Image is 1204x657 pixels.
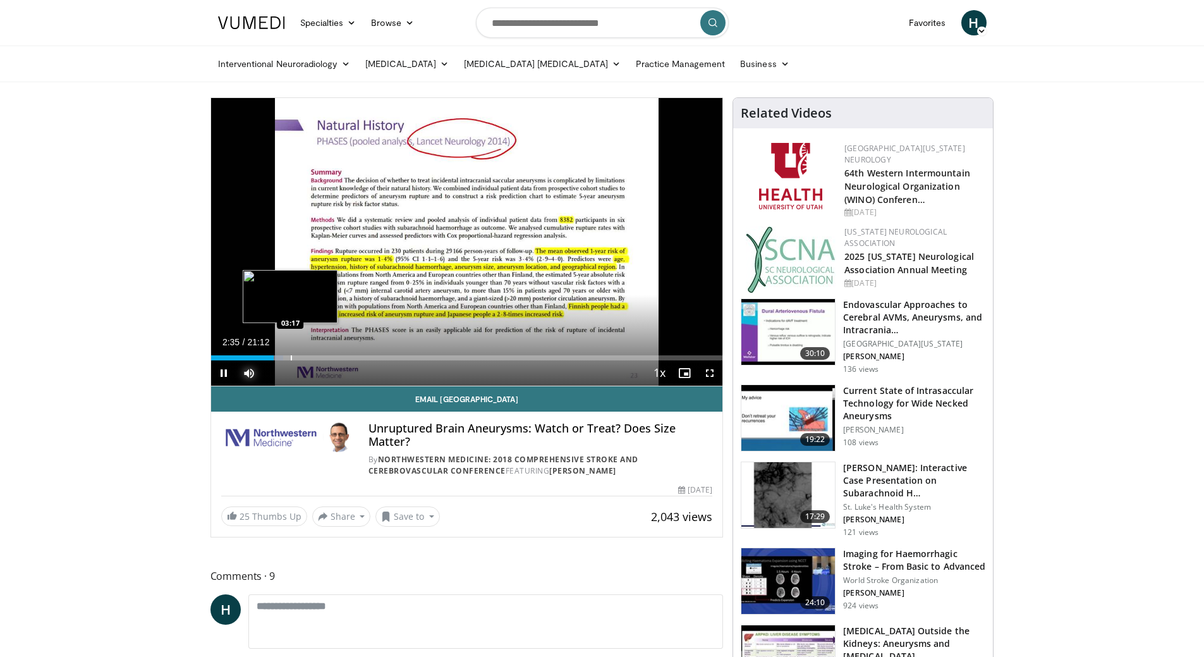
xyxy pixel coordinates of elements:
a: 25 Thumbs Up [221,507,307,526]
div: Progress Bar [211,355,723,360]
a: [PERSON_NAME] [549,465,616,476]
button: Enable picture-in-picture mode [672,360,697,386]
button: Pause [211,360,236,386]
button: Playback Rate [647,360,672,386]
h3: Current State of Intrasaccular Technology for Wide Necked Aneurysms [843,384,985,422]
div: By FEATURING [368,454,712,477]
a: 24:10 Imaging for Haemorrhagic Stroke – From Basic to Advanced World Stroke Organization [PERSON_... [741,548,985,615]
img: 6167d7e7-641b-44fc-89de-ec99ed7447bb.150x105_q85_crop-smart_upscale.jpg [741,299,835,365]
div: [DATE] [678,484,712,496]
p: 136 views [843,364,879,374]
img: Avatar [323,422,353,452]
a: Browse [363,10,422,35]
a: 30:10 Endovascular Approaches to Cerebral AVMs, Aneurysms, and Intracrania… [GEOGRAPHIC_DATA][US_... [741,298,985,374]
p: World Stroke Organization [843,575,985,586]
a: Practice Management [628,51,733,77]
a: Interventional Neuroradiology [210,51,358,77]
h3: [PERSON_NAME]: Interactive Case Presentation on Subarachnoid H… [843,462,985,500]
button: Mute [236,360,262,386]
img: b123db18-9392-45ae-ad1d-42c3758a27aa.jpg.150x105_q85_autocrop_double_scale_upscale_version-0.2.jpg [746,226,836,293]
p: 108 views [843,438,879,448]
span: 30:10 [800,347,830,360]
img: image.jpeg [243,270,337,323]
p: [PERSON_NAME] [843,588,985,598]
img: Northwestern Medicine: 2018 Comprehensive Stroke and Cerebrovascular Conference [221,422,318,452]
span: Comments 9 [210,568,724,584]
img: ccd18dbe-6eaa-47ad-b235-ca6324731453.150x105_q85_crop-smart_upscale.jpg [741,548,835,614]
p: [GEOGRAPHIC_DATA][US_STATE] [843,339,985,349]
h4: Unruptured Brain Aneurysms: Watch or Treat? Does Size Matter? [368,422,712,449]
a: [GEOGRAPHIC_DATA][US_STATE] Neurology [844,143,965,165]
span: / [243,337,245,347]
p: [PERSON_NAME] [843,515,985,525]
h3: Endovascular Approaches to Cerebral AVMs, Aneurysms, and Intracrania… [843,298,985,336]
span: 17:29 [800,510,830,523]
button: Save to [375,507,440,527]
p: 924 views [843,601,879,611]
img: 04fdaa02-fe99-41e3-b4bc-5d069d280c75.150x105_q85_crop-smart_upscale.jpg [741,385,835,451]
span: 25 [240,510,250,522]
h4: Related Videos [741,106,832,121]
span: 2:35 [222,337,240,347]
a: Email [GEOGRAPHIC_DATA] [211,386,723,412]
button: Share [312,507,371,527]
div: [DATE] [844,278,983,289]
a: Northwestern Medicine: 2018 Comprehensive Stroke and Cerebrovascular Conference [368,454,638,476]
a: 64th Western Intermountain Neurological Organization (WINO) Conferen… [844,167,970,206]
a: 2025 [US_STATE] Neurological Association Annual Meeting [844,250,974,276]
p: [PERSON_NAME] [843,425,985,435]
a: [MEDICAL_DATA] [MEDICAL_DATA] [456,51,628,77]
p: [PERSON_NAME] [843,352,985,362]
span: 19:22 [800,433,830,446]
video-js: Video Player [211,98,723,386]
span: 2,043 views [651,509,712,524]
button: Fullscreen [697,360,722,386]
a: Business [733,51,797,77]
p: St. Luke's Health System [843,502,985,512]
span: 21:12 [247,337,269,347]
input: Search topics, interventions [476,8,729,38]
a: Favorites [901,10,954,35]
p: 121 views [843,527,879,537]
a: 17:29 [PERSON_NAME]: Interactive Case Presentation on Subarachnoid H… St. Luke's Health System [P... [741,462,985,537]
a: H [961,10,987,35]
h3: Imaging for Haemorrhagic Stroke – From Basic to Advanced [843,548,985,573]
img: f6362829-b0a3-407d-a044-59546adfd345.png.150x105_q85_autocrop_double_scale_upscale_version-0.2.png [759,143,822,209]
div: [DATE] [844,207,983,218]
span: 24:10 [800,596,830,609]
a: [MEDICAL_DATA] [358,51,456,77]
a: [US_STATE] Neurological Association [844,226,947,249]
img: 5ece53c9-d30b-4b06-914f-19985e936052.150x105_q85_crop-smart_upscale.jpg [741,462,835,528]
img: VuMedi Logo [218,16,285,29]
a: H [210,594,241,625]
a: Specialties [293,10,364,35]
a: 19:22 Current State of Intrasaccular Technology for Wide Necked Aneurysms [PERSON_NAME] 108 views [741,384,985,451]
